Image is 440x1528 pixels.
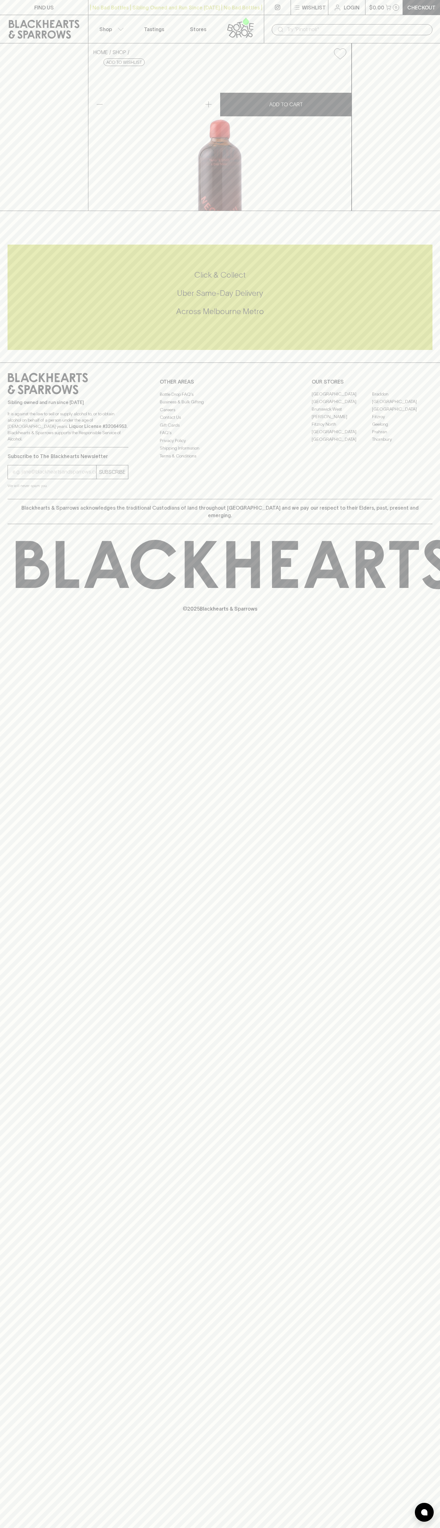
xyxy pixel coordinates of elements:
[99,25,112,33] p: Shop
[160,445,281,452] a: Shipping Information
[113,49,126,55] a: SHOP
[12,504,428,519] p: Blackhearts & Sparrows acknowledges the traditional Custodians of land throughout [GEOGRAPHIC_DAT...
[8,483,128,489] p: We will never spam you
[34,4,54,11] p: FIND US
[8,306,432,317] h5: Across Melbourne Metro
[160,421,281,429] a: Gift Cards
[369,4,384,11] p: $0.00
[372,421,432,428] a: Geelong
[312,421,372,428] a: Fitzroy North
[8,288,432,298] h5: Uber Same-Day Delivery
[344,4,359,11] p: Login
[8,452,128,460] p: Subscribe to The Blackhearts Newsletter
[88,64,351,211] img: 18530.png
[160,406,281,413] a: Careers
[312,413,372,421] a: [PERSON_NAME]
[312,436,372,443] a: [GEOGRAPHIC_DATA]
[8,411,128,442] p: It is against the law to sell or supply alcohol to, or to obtain alcohol on behalf of a person un...
[69,424,127,429] strong: Liquor License #32064953
[160,398,281,406] a: Business & Bulk Gifting
[8,270,432,280] h5: Click & Collect
[421,1509,427,1515] img: bubble-icon
[8,245,432,350] div: Call to action block
[302,4,326,11] p: Wishlist
[312,390,372,398] a: [GEOGRAPHIC_DATA]
[372,390,432,398] a: Braddon
[312,406,372,413] a: Brunswick West
[160,378,281,385] p: OTHER AREAS
[160,390,281,398] a: Bottle Drop FAQ's
[372,413,432,421] a: Fitzroy
[99,468,125,476] p: SUBSCRIBE
[407,4,436,11] p: Checkout
[13,467,96,477] input: e.g. jane@blackheartsandsparrows.com.au
[372,406,432,413] a: [GEOGRAPHIC_DATA]
[144,25,164,33] p: Tastings
[176,15,220,43] a: Stores
[372,436,432,443] a: Thornbury
[372,428,432,436] a: Prahran
[88,15,132,43] button: Shop
[160,437,281,444] a: Privacy Policy
[287,25,427,35] input: Try "Pinot noir"
[8,399,128,406] p: Sibling owned and run since [DATE]
[312,428,372,436] a: [GEOGRAPHIC_DATA]
[160,452,281,460] a: Terms & Conditions
[93,49,108,55] a: HOME
[312,398,372,406] a: [GEOGRAPHIC_DATA]
[132,15,176,43] a: Tastings
[269,101,303,108] p: ADD TO CART
[372,398,432,406] a: [GEOGRAPHIC_DATA]
[312,378,432,385] p: OUR STORES
[97,465,128,479] button: SUBSCRIBE
[395,6,397,9] p: 0
[331,46,349,62] button: Add to wishlist
[190,25,206,33] p: Stores
[160,414,281,421] a: Contact Us
[103,58,145,66] button: Add to wishlist
[220,93,352,116] button: ADD TO CART
[160,429,281,437] a: FAQ's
